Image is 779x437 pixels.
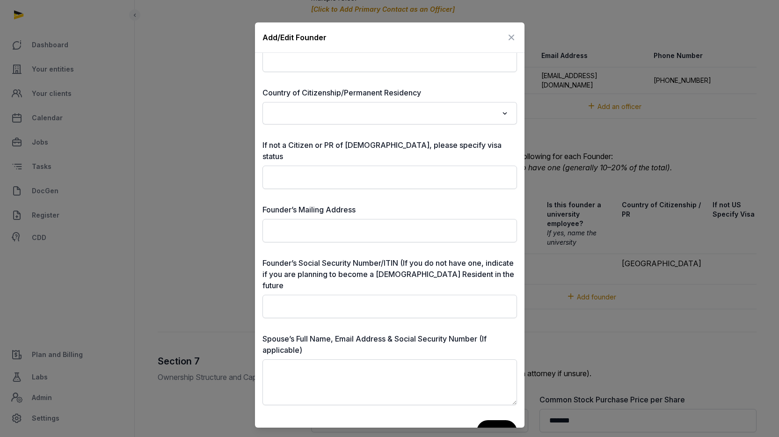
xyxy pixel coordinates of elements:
label: Founder’s Social Security Number/ITIN (If you do not have one, indicate if you are planning to be... [262,257,517,291]
div: Add/Edit Founder [262,32,327,43]
label: Country of Citizenship/Permanent Residency [262,87,517,98]
label: Spouse’s Full Name, Email Address & Social Security Number (If applicable) [262,333,517,356]
label: If not a Citizen or PR of [DEMOGRAPHIC_DATA], please specify visa status [262,139,517,162]
input: Search for option [268,107,498,120]
div: Search for option [267,105,512,122]
label: Founder’s Mailing Address [262,204,517,215]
